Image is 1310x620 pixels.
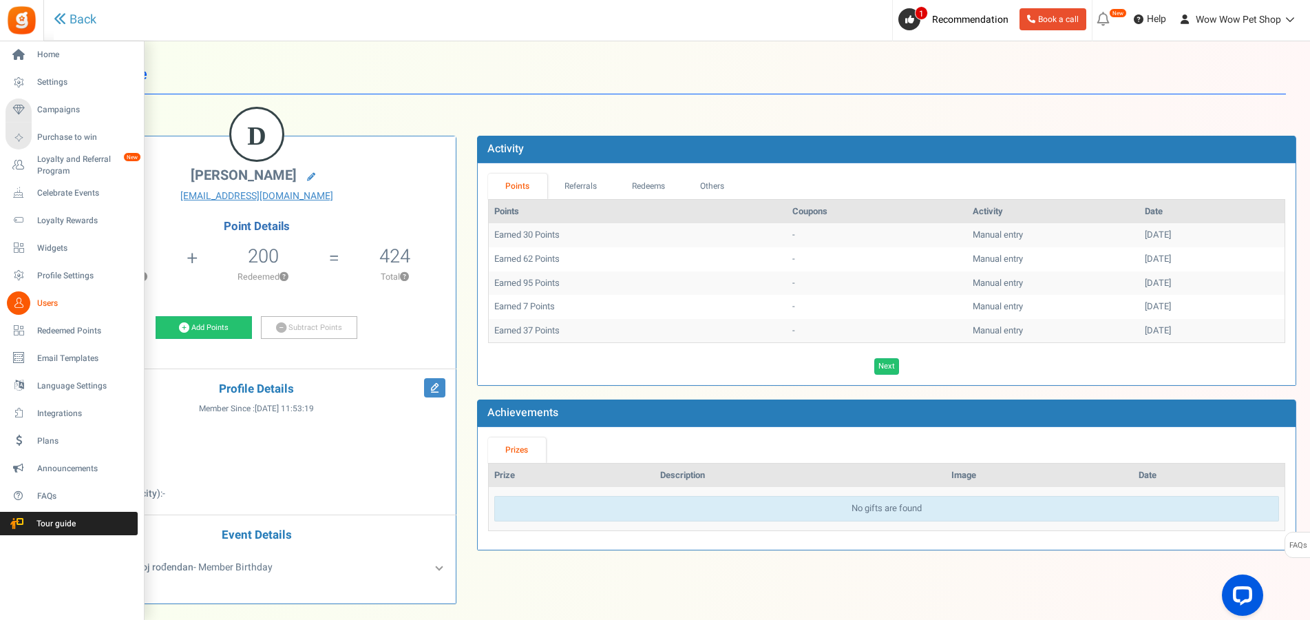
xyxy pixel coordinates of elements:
div: [DATE] [1145,324,1279,338]
th: Activity [967,200,1139,224]
span: [DATE] 11:53:19 [255,403,314,415]
p: : [68,466,445,480]
span: Profile Settings [37,270,134,282]
h1: User Profile [67,55,1286,94]
a: Next [874,358,899,375]
td: Earned 30 Points [489,223,787,247]
a: Settings [6,71,138,94]
a: Home [6,43,138,67]
a: Redeemed Points [6,319,138,342]
a: Email Templates [6,347,138,370]
td: - [787,271,967,296]
span: Language Settings [37,380,134,392]
a: Campaigns [6,99,138,122]
a: FAQs [6,484,138,508]
a: Integrations [6,402,138,425]
span: Manual entry [973,252,1023,265]
a: Subtract Points [261,316,357,340]
div: [DATE] [1145,300,1279,313]
span: Settings [37,76,134,88]
th: Points [489,200,787,224]
p: : [68,487,445,501]
td: Earned 95 Points [489,271,787,296]
span: Purchase to win [37,132,134,143]
a: Celebrate Events [6,181,138,205]
h4: Point Details [58,220,456,233]
span: Integrations [37,408,134,420]
span: Users [37,298,134,309]
td: - [787,247,967,271]
th: Coupons [787,200,967,224]
span: FAQs [37,490,134,502]
th: Image [946,464,1133,488]
a: Profile Settings [6,264,138,287]
span: Manual entry [973,276,1023,289]
span: - Member Birthday [106,560,273,575]
p: : [68,446,445,459]
p: Total [341,271,449,283]
span: Member Since : [199,403,314,415]
a: Loyalty Rewards [6,209,138,232]
span: Loyalty and Referral Program [37,154,138,177]
span: 1 [915,6,928,20]
b: Achievements [487,404,558,421]
span: Plans [37,435,134,447]
h4: Profile Details [68,383,445,396]
span: Widgets [37,242,134,254]
span: Recommendation [932,12,1008,27]
span: Manual entry [973,324,1023,337]
td: - [787,223,967,247]
em: New [1109,8,1127,18]
h5: 424 [379,246,410,267]
b: Activity [487,141,524,157]
span: Campaigns [37,104,134,116]
a: Users [6,291,138,315]
span: Redeemed Points [37,325,134,337]
span: Help [1143,12,1166,26]
a: 1 Recommendation [898,8,1014,30]
td: - [787,295,967,319]
td: Earned 62 Points [489,247,787,271]
a: Book a call [1020,8,1086,30]
a: Plans [6,429,138,453]
span: Home [37,49,134,61]
a: Loyalty and Referral Program New [6,154,138,177]
div: [DATE] [1145,229,1279,242]
span: Tour guide [6,518,103,530]
td: - [787,319,967,343]
span: [PERSON_NAME] [191,165,297,185]
a: [EMAIL_ADDRESS][DOMAIN_NAME] [68,189,445,203]
h5: 200 [248,246,279,267]
p: Redeemed [200,271,328,283]
button: ? [279,273,288,282]
span: - [162,486,165,501]
img: Gratisfaction [6,5,37,36]
a: Referrals [547,174,615,199]
a: Language Settings [6,374,138,397]
a: Add Points [156,316,252,340]
em: New [123,152,141,162]
span: Manual entry [973,300,1023,313]
span: Celebrate Events [37,187,134,199]
a: Points [488,174,547,199]
b: Unesi svoj rođendan [106,560,193,575]
a: Others [683,174,742,199]
a: Purchase to win [6,126,138,149]
p: : [68,425,445,439]
a: Prizes [488,437,546,463]
i: Edit Profile [424,378,445,397]
h4: Event Details [68,529,445,542]
div: No gifts are found [494,496,1279,521]
span: Announcements [37,463,134,475]
td: Earned 7 Points [489,295,787,319]
td: Earned 37 Points [489,319,787,343]
th: Description [655,464,947,488]
a: Redeems [614,174,683,199]
span: FAQs [1289,533,1307,559]
a: Widgets [6,236,138,260]
th: Date [1139,200,1285,224]
div: [DATE] [1145,277,1279,290]
th: Prize [489,464,655,488]
div: [DATE] [1145,253,1279,266]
